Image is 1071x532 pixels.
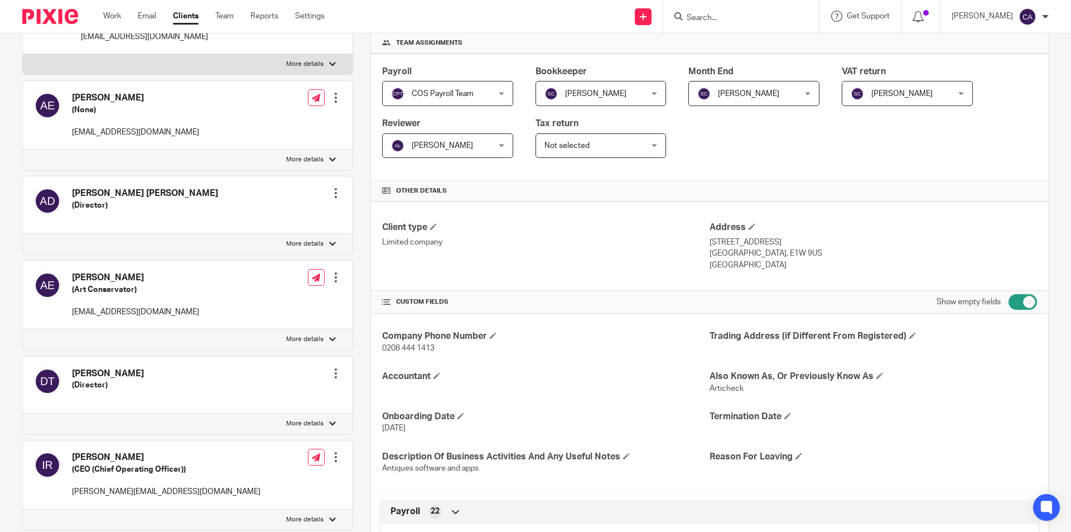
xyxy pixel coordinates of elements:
span: 0208 444 1413 [382,344,435,352]
img: svg%3E [391,139,404,152]
p: More details [286,60,324,69]
img: svg%3E [391,87,404,100]
span: Tax return [535,119,578,128]
img: svg%3E [544,87,558,100]
span: Not selected [544,142,590,150]
span: Articheck [710,385,744,392]
span: 22 [431,506,440,517]
h4: Onboarding Date [382,411,710,423]
h4: Termination Date [710,411,1037,423]
h4: Company Phone Number [382,330,710,342]
span: Payroll [382,67,412,76]
img: Pixie [22,9,78,24]
h5: (CEO (Chief Operating Officer)) [72,464,260,475]
a: Reports [250,11,278,22]
p: [EMAIL_ADDRESS][DOMAIN_NAME] [72,306,199,318]
p: [GEOGRAPHIC_DATA], E1W 9US [710,248,1037,259]
span: [PERSON_NAME] [871,90,933,98]
input: Search [686,13,786,23]
h4: [PERSON_NAME] [72,92,199,104]
h4: Address [710,222,1037,233]
p: More details [286,419,324,428]
span: VAT return [842,67,886,76]
p: More details [286,335,324,344]
p: More details [286,239,324,248]
a: Email [138,11,156,22]
p: [PERSON_NAME][EMAIL_ADDRESS][DOMAIN_NAME] [72,486,260,497]
img: svg%3E [34,188,61,214]
h5: (Art Conservator) [72,284,199,295]
span: Other details [396,186,447,195]
span: COS Payroll Team [412,90,474,98]
h4: Description Of Business Activities And Any Useful Notes [382,451,710,463]
a: Work [103,11,121,22]
span: Team assignments [396,39,462,47]
img: svg%3E [851,87,864,100]
span: [DATE] [382,424,406,432]
a: Team [215,11,234,22]
span: [PERSON_NAME] [718,90,779,98]
h5: (Director) [72,200,218,211]
h4: Accountant [382,371,710,382]
span: Bookkeeper [535,67,587,76]
h4: Client type [382,222,710,233]
p: [EMAIL_ADDRESS][DOMAIN_NAME] [81,31,208,42]
a: Settings [295,11,325,22]
span: Payroll [390,506,420,517]
img: svg%3E [697,87,711,100]
p: [PERSON_NAME] [952,11,1013,22]
h4: [PERSON_NAME] [PERSON_NAME] [72,188,218,199]
p: More details [286,155,324,164]
span: Antiques software and apps [382,464,479,472]
span: Reviewer [382,119,421,128]
label: Show empty fields [937,296,1001,308]
h4: Trading Address (if Different From Registered) [710,330,1037,342]
h4: Also Known As, Or Previously Know As [710,371,1037,382]
h5: (Director) [72,380,144,391]
span: [PERSON_NAME] [565,90,626,98]
img: svg%3E [34,452,61,478]
h4: [PERSON_NAME] [72,272,199,284]
h4: [PERSON_NAME] [72,368,144,380]
p: [GEOGRAPHIC_DATA] [710,260,1037,271]
p: [EMAIL_ADDRESS][DOMAIN_NAME] [72,127,199,138]
img: svg%3E [34,272,61,299]
span: Get Support [847,12,890,20]
span: Month End [688,67,734,76]
img: svg%3E [34,92,61,119]
span: [PERSON_NAME] [412,142,473,150]
p: Limited company [382,237,710,248]
h4: CUSTOM FIELDS [382,298,710,306]
p: More details [286,515,324,524]
h4: [PERSON_NAME] [72,452,260,463]
h4: Reason For Leaving [710,451,1037,463]
p: [STREET_ADDRESS] [710,237,1037,248]
img: svg%3E [34,368,61,395]
img: svg%3E [1019,8,1036,26]
h5: (None) [72,104,199,116]
a: Clients [173,11,199,22]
